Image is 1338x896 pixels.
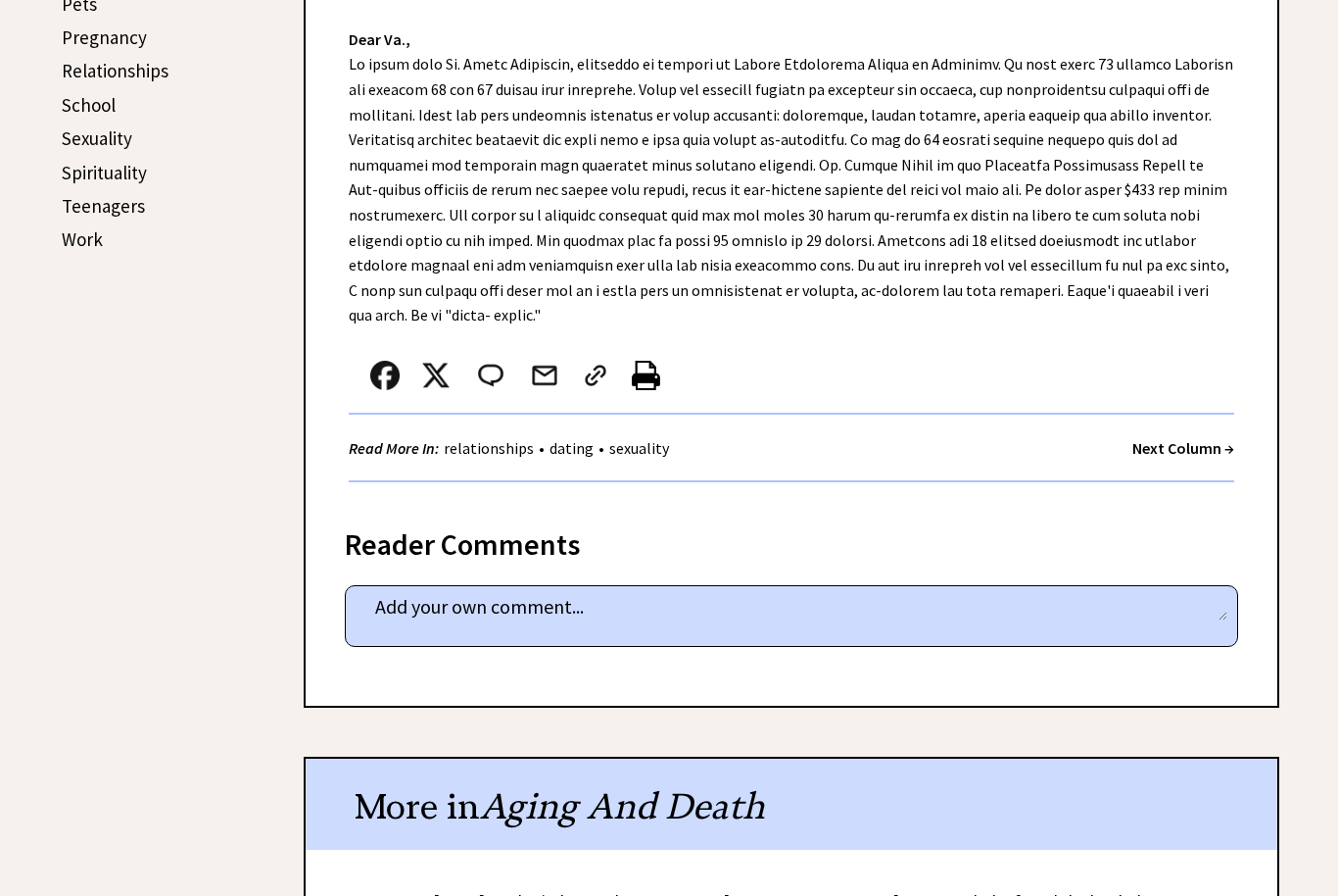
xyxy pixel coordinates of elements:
a: Sexuality [62,126,132,150]
a: dating [545,438,598,458]
div: Reader Comments [345,523,1238,555]
a: Work [62,227,103,251]
a: Teenagers [62,194,145,218]
img: facebook.png [370,361,400,390]
img: printer%20icon.png [632,361,660,390]
span: Aging And Death [480,784,765,828]
div: • • [349,436,674,461]
strong: Read More In: [349,438,439,458]
img: x_small.png [421,361,451,390]
img: message_round%202.png [474,361,507,390]
a: Pregnancy [62,25,147,49]
img: link_02.png [581,361,610,390]
a: relationships [439,438,539,458]
a: Next Column → [1132,438,1234,458]
a: sexuality [604,438,674,458]
div: More in [306,759,1277,850]
iframe: Advertisement [59,307,255,895]
a: Spirituality [62,161,147,184]
img: mail.png [530,361,559,390]
strong: Dear Va., [349,29,410,49]
a: Relationships [62,59,168,82]
a: School [62,93,116,117]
